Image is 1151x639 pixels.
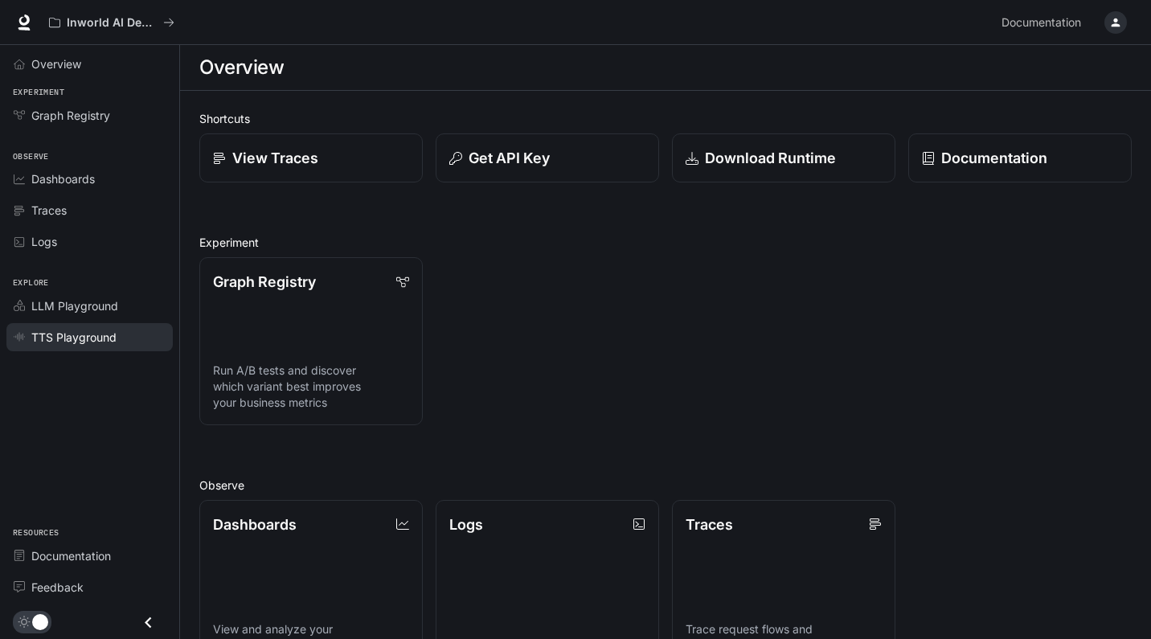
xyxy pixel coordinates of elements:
a: LLM Playground [6,292,173,320]
span: TTS Playground [31,329,117,346]
h2: Experiment [199,234,1132,251]
p: View Traces [232,147,318,169]
button: All workspaces [42,6,182,39]
h2: Observe [199,477,1132,494]
button: Close drawer [130,606,166,639]
p: Graph Registry [213,271,316,293]
span: Documentation [31,547,111,564]
a: Graph RegistryRun A/B tests and discover which variant best improves your business metrics [199,257,423,425]
a: Documentation [6,542,173,570]
a: Download Runtime [672,133,895,182]
h2: Shortcuts [199,110,1132,127]
p: Run A/B tests and discover which variant best improves your business metrics [213,363,409,411]
span: Logs [31,233,57,250]
span: Dark mode toggle [32,612,48,630]
p: Get API Key [469,147,550,169]
p: Dashboards [213,514,297,535]
span: Overview [31,55,81,72]
span: Graph Registry [31,107,110,124]
a: Feedback [6,573,173,601]
a: Logs [6,227,173,256]
a: Dashboards [6,165,173,193]
a: TTS Playground [6,323,173,351]
a: Traces [6,196,173,224]
p: Logs [449,514,483,535]
span: Documentation [1001,13,1081,33]
p: Inworld AI Demos [67,16,157,30]
h1: Overview [199,51,284,84]
span: Dashboards [31,170,95,187]
p: Traces [686,514,733,535]
a: Documentation [908,133,1132,182]
span: Traces [31,202,67,219]
a: Overview [6,50,173,78]
p: Documentation [941,147,1047,169]
button: Get API Key [436,133,659,182]
a: Documentation [995,6,1093,39]
span: LLM Playground [31,297,118,314]
a: Graph Registry [6,101,173,129]
span: Feedback [31,579,84,596]
p: Download Runtime [705,147,836,169]
a: View Traces [199,133,423,182]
